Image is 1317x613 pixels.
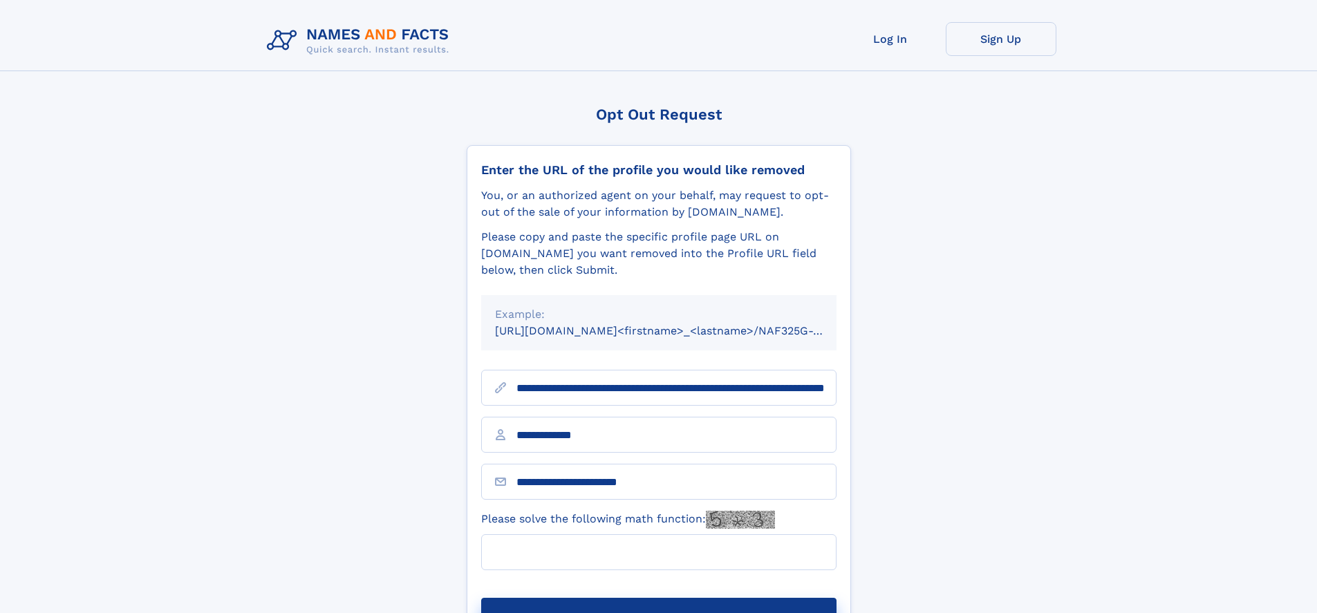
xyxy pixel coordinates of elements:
div: Please copy and paste the specific profile page URL on [DOMAIN_NAME] you want removed into the Pr... [481,229,837,279]
img: Logo Names and Facts [261,22,460,59]
div: Example: [495,306,823,323]
div: Enter the URL of the profile you would like removed [481,162,837,178]
a: Log In [835,22,946,56]
label: Please solve the following math function: [481,511,775,529]
small: [URL][DOMAIN_NAME]<firstname>_<lastname>/NAF325G-xxxxxxxx [495,324,863,337]
div: Opt Out Request [467,106,851,123]
a: Sign Up [946,22,1056,56]
div: You, or an authorized agent on your behalf, may request to opt-out of the sale of your informatio... [481,187,837,220]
